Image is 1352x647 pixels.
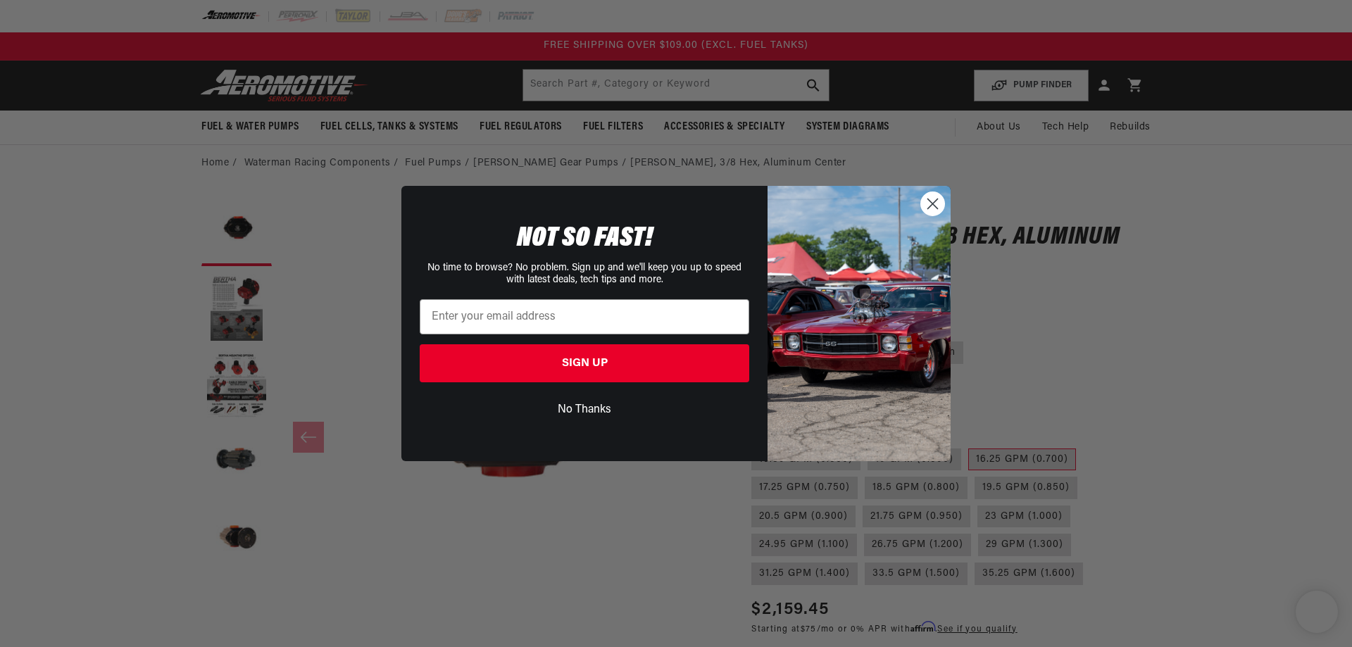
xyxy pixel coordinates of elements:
input: Enter your email address [420,299,749,334]
span: NOT SO FAST! [517,225,653,253]
button: SIGN UP [420,344,749,382]
button: No Thanks [420,396,749,423]
img: 85cdd541-2605-488b-b08c-a5ee7b438a35.jpeg [768,186,951,460]
button: Close dialog [920,191,945,216]
span: No time to browse? No problem. Sign up and we'll keep you up to speed with latest deals, tech tip... [427,263,741,285]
